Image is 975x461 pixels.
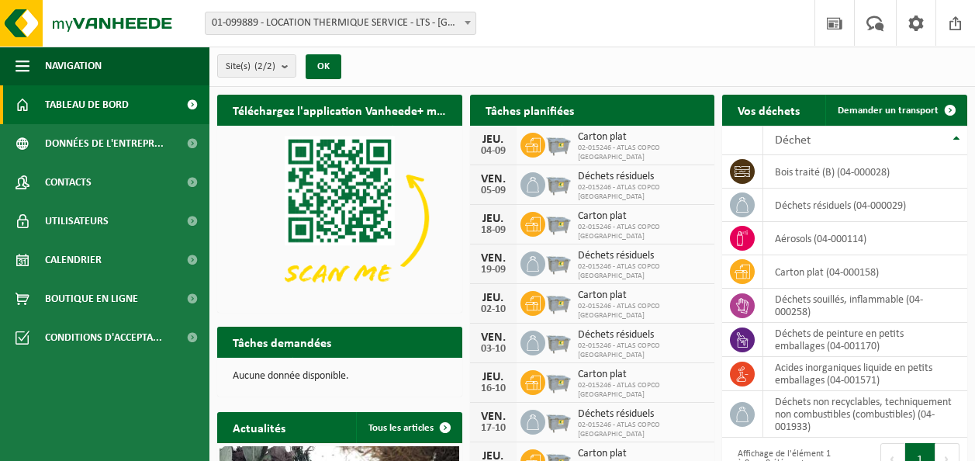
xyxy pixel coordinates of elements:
span: 02-015246 - ATLAS COPCO [GEOGRAPHIC_DATA] [578,262,707,281]
img: WB-2500-GAL-GY-01 [545,368,572,394]
div: VEN. [478,173,509,185]
img: Download de VHEPlus App [217,126,462,310]
h2: Vos déchets [722,95,815,125]
img: WB-2500-GAL-GY-01 [545,130,572,157]
img: WB-2500-GAL-GY-01 [545,210,572,236]
span: 02-015246 - ATLAS COPCO [GEOGRAPHIC_DATA] [578,302,707,321]
span: 02-015246 - ATLAS COPCO [GEOGRAPHIC_DATA] [578,381,707,400]
a: Tous les articles [356,412,461,443]
div: JEU. [478,292,509,304]
span: Site(s) [226,55,275,78]
div: 17-10 [478,423,509,434]
img: WB-2500-GAL-GY-01 [545,249,572,276]
div: JEU. [478,133,509,146]
td: bois traité (B) (04-000028) [763,155,967,189]
span: Déchets résiduels [578,250,707,262]
td: déchets souillés, inflammable (04-000258) [763,289,967,323]
span: Carton plat [578,289,707,302]
div: JEU. [478,371,509,383]
span: Données de l'entrepr... [45,124,164,163]
span: Carton plat [578,369,707,381]
span: Déchets résiduels [578,408,707,421]
span: Calendrier [45,241,102,279]
span: 01-099889 - LOCATION THERMIQUE SERVICE - LTS - CARVIN [206,12,475,34]
img: WB-2500-GAL-GY-01 [545,328,572,355]
img: WB-2500-GAL-GY-01 [545,170,572,196]
img: WB-2500-GAL-GY-01 [545,289,572,315]
span: Déchet [775,134,811,147]
div: 19-09 [478,265,509,276]
div: VEN. [478,411,509,423]
h2: Téléchargez l'application Vanheede+ maintenant! [217,95,462,125]
span: 02-015246 - ATLAS COPCO [GEOGRAPHIC_DATA] [578,223,707,241]
p: Aucune donnée disponible. [233,371,447,382]
span: Contacts [45,163,92,202]
span: 02-015246 - ATLAS COPCO [GEOGRAPHIC_DATA] [578,421,707,439]
h2: Actualités [217,412,301,442]
span: Tableau de bord [45,85,129,124]
div: 05-09 [478,185,509,196]
button: OK [306,54,341,79]
a: Demander un transport [825,95,966,126]
td: acides inorganiques liquide en petits emballages (04-001571) [763,357,967,391]
span: Utilisateurs [45,202,109,241]
td: déchets résiduels (04-000029) [763,189,967,222]
span: Demander un transport [838,106,939,116]
td: déchets non recyclables, techniquement non combustibles (combustibles) (04-001933) [763,391,967,438]
span: 02-015246 - ATLAS COPCO [GEOGRAPHIC_DATA] [578,183,707,202]
div: 18-09 [478,225,509,236]
div: 03-10 [478,344,509,355]
count: (2/2) [254,61,275,71]
span: Boutique en ligne [45,279,138,318]
button: Site(s)(2/2) [217,54,296,78]
span: Déchets résiduels [578,171,707,183]
div: 04-09 [478,146,509,157]
div: 02-10 [478,304,509,315]
div: 16-10 [478,383,509,394]
span: 02-015246 - ATLAS COPCO [GEOGRAPHIC_DATA] [578,144,707,162]
h2: Tâches demandées [217,327,347,357]
span: Déchets résiduels [578,329,707,341]
img: WB-2500-GAL-GY-01 [545,407,572,434]
div: VEN. [478,252,509,265]
span: Carton plat [578,210,707,223]
span: Navigation [45,47,102,85]
div: JEU. [478,213,509,225]
span: Carton plat [578,448,707,460]
td: aérosols (04-000114) [763,222,967,255]
span: 02-015246 - ATLAS COPCO [GEOGRAPHIC_DATA] [578,341,707,360]
span: Conditions d'accepta... [45,318,162,357]
span: 01-099889 - LOCATION THERMIQUE SERVICE - LTS - CARVIN [205,12,476,35]
div: VEN. [478,331,509,344]
span: Carton plat [578,131,707,144]
td: déchets de peinture en petits emballages (04-001170) [763,323,967,357]
h2: Tâches planifiées [470,95,589,125]
td: carton plat (04-000158) [763,255,967,289]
